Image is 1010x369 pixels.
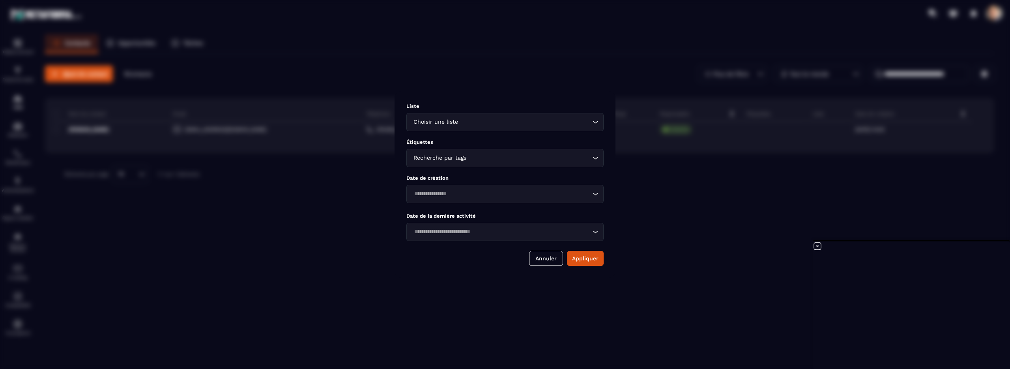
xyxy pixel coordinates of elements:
[406,113,604,131] div: Search for option
[406,103,604,109] p: Liste
[406,149,604,167] div: Search for option
[567,251,604,266] button: Appliquer
[406,213,604,219] p: Date de la dernière activité
[411,154,468,162] span: Recherche par tags
[529,251,563,266] button: Annuler
[406,223,604,241] div: Search for option
[411,118,460,126] span: Choisir une liste
[406,185,604,203] div: Search for option
[411,190,591,198] input: Search for option
[411,228,591,236] input: Search for option
[406,139,604,145] p: Étiquettes
[406,175,604,181] p: Date de création
[468,154,591,162] input: Search for option
[460,118,591,126] input: Search for option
